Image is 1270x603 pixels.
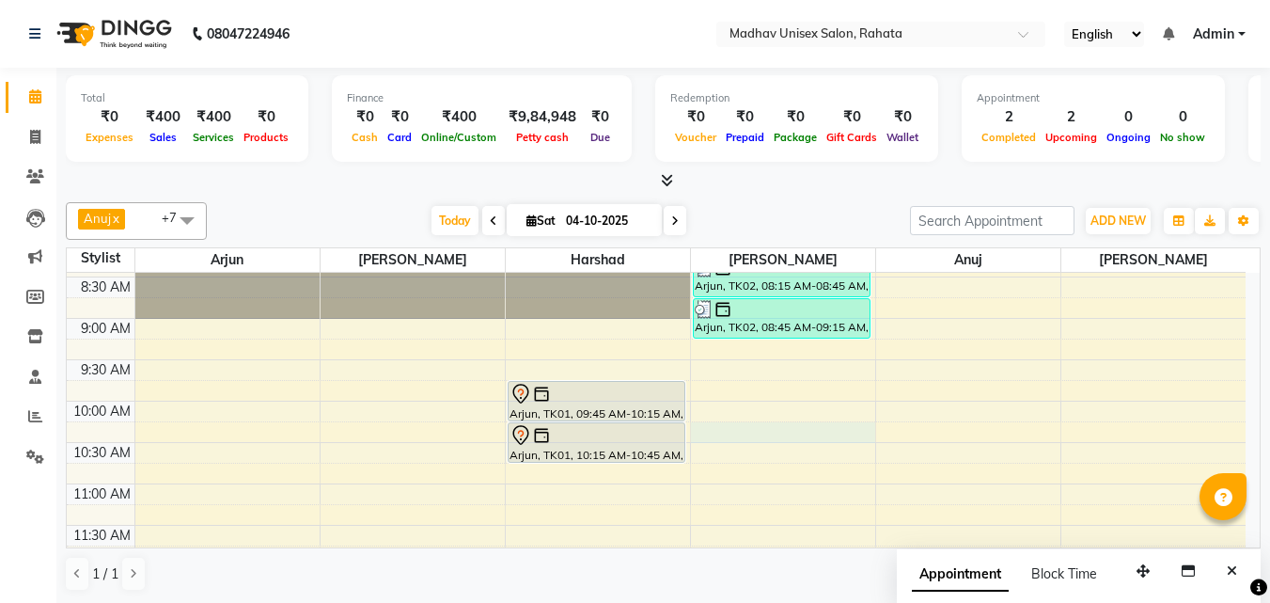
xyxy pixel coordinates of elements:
span: +7 [162,210,191,225]
span: [PERSON_NAME] [1061,248,1246,272]
span: Wallet [882,131,923,144]
div: 9:00 AM [77,319,134,339]
div: ₹0 [239,106,293,128]
div: ₹0 [882,106,923,128]
input: 2025-10-04 [560,207,654,235]
div: ₹0 [670,106,721,128]
div: Arjun, TK02, 08:15 AM-08:45 AM, Haircut (Men) - Mens Haircut W/O Wash [694,258,870,296]
img: logo [48,8,177,60]
div: Arjun, TK01, 09:45 AM-10:15 AM, Haircut (Men) - Mens Haircut W/O Wash [509,382,684,421]
span: Arjun [135,248,320,272]
div: ₹9,84,948 [501,106,584,128]
span: [PERSON_NAME] [321,248,505,272]
span: Today [431,206,478,235]
span: Petty cash [511,131,573,144]
div: 11:30 AM [70,526,134,546]
input: Search Appointment [910,206,1074,235]
div: ₹0 [769,106,822,128]
span: Block Time [1031,565,1097,582]
button: Close [1218,557,1246,586]
div: 8:30 AM [77,278,134,297]
span: Sales [145,131,181,144]
span: Completed [977,131,1041,144]
div: ₹0 [383,106,416,128]
div: ₹400 [416,106,501,128]
b: 08047224946 [207,8,290,60]
span: Admin [1193,24,1234,44]
div: ₹0 [584,106,617,128]
span: Sat [522,214,560,228]
div: ₹0 [347,106,383,128]
span: Upcoming [1041,131,1102,144]
span: [PERSON_NAME] [691,248,875,272]
span: Harshad [506,248,690,272]
div: Finance [347,90,617,106]
span: Cash [347,131,383,144]
span: Gift Cards [822,131,882,144]
div: 0 [1155,106,1210,128]
div: Redemption [670,90,923,106]
span: ADD NEW [1090,214,1146,228]
div: ₹400 [188,106,239,128]
div: 11:00 AM [70,484,134,504]
div: Appointment [977,90,1210,106]
span: Package [769,131,822,144]
span: No show [1155,131,1210,144]
span: Voucher [670,131,721,144]
div: 10:30 AM [70,443,134,463]
div: Arjun, TK02, 08:45 AM-09:15 AM, Haircut (Men) - Mens Haircut W/O Wash [694,299,870,338]
div: Stylist [67,248,134,268]
div: 2 [1041,106,1102,128]
div: 0 [1102,106,1155,128]
span: Anuj [876,248,1060,272]
div: ₹0 [721,106,769,128]
div: ₹0 [822,106,882,128]
a: x [111,211,119,226]
span: Prepaid [721,131,769,144]
span: Services [188,131,239,144]
span: 1 / 1 [92,564,118,584]
div: ₹0 [81,106,138,128]
div: Arjun, TK01, 10:15 AM-10:45 AM, Inoa (Men) - Side Lockes [509,423,684,462]
span: Card [383,131,416,144]
span: Online/Custom [416,131,501,144]
div: 2 [977,106,1041,128]
button: ADD NEW [1086,208,1151,234]
div: ₹400 [138,106,188,128]
span: Ongoing [1102,131,1155,144]
span: Anuj [84,211,111,226]
div: 10:00 AM [70,402,134,421]
span: Products [239,131,293,144]
span: Expenses [81,131,138,144]
div: 9:30 AM [77,360,134,380]
span: Appointment [912,558,1009,592]
span: Due [586,131,615,144]
div: Total [81,90,293,106]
